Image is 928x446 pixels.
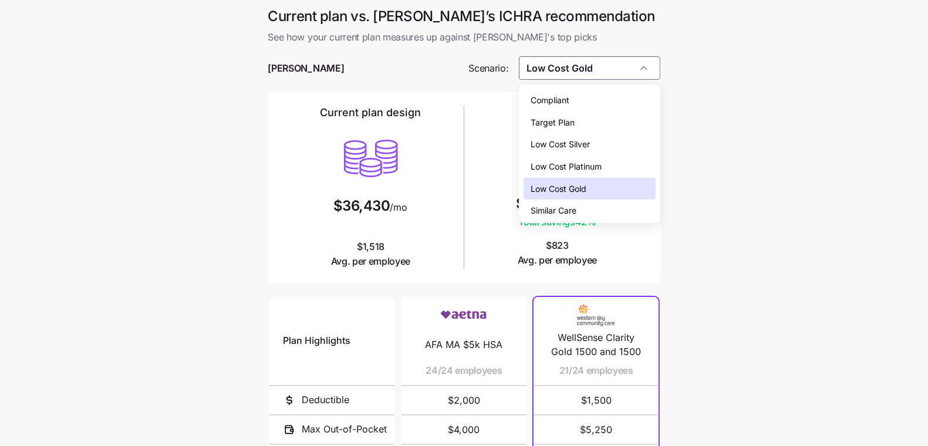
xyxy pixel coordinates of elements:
[284,333,351,348] span: Plan Highlights
[331,254,411,269] span: Avg. per employee
[333,199,390,213] span: $36,430
[531,116,575,129] span: Target Plan
[390,202,407,212] span: /mo
[531,160,602,173] span: Low Cost Platinum
[531,138,590,151] span: Low Cost Silver
[268,7,660,25] h1: Current plan vs. [PERSON_NAME]’s ICHRA recommendation
[416,386,512,414] span: $2,000
[469,61,509,76] span: Scenario:
[531,94,569,107] span: Compliant
[320,106,421,120] h2: Current plan design
[425,337,502,352] span: AFA MA $5k HSA
[548,386,644,414] span: $1,500
[302,422,387,437] span: Max Out-of-Pocket
[331,239,411,269] span: $1,518
[518,253,598,268] span: Avg. per employee
[426,363,502,378] span: 24/24 employees
[416,415,512,444] span: $4,000
[268,61,345,76] span: [PERSON_NAME]
[531,183,586,195] span: Low Cost Gold
[516,197,570,211] span: $21,060
[548,415,644,444] span: $5,250
[518,238,598,268] span: $823
[516,215,599,229] span: Total savings 42 %
[559,363,633,378] span: 21/24 employees
[268,30,660,45] span: See how your current plan measures up against [PERSON_NAME]'s top picks
[302,393,350,407] span: Deductible
[548,330,644,360] span: WellSense Clarity Gold 1500 and 1500
[531,204,576,217] span: Similar Care
[573,304,620,326] img: Carrier
[440,304,487,326] img: Carrier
